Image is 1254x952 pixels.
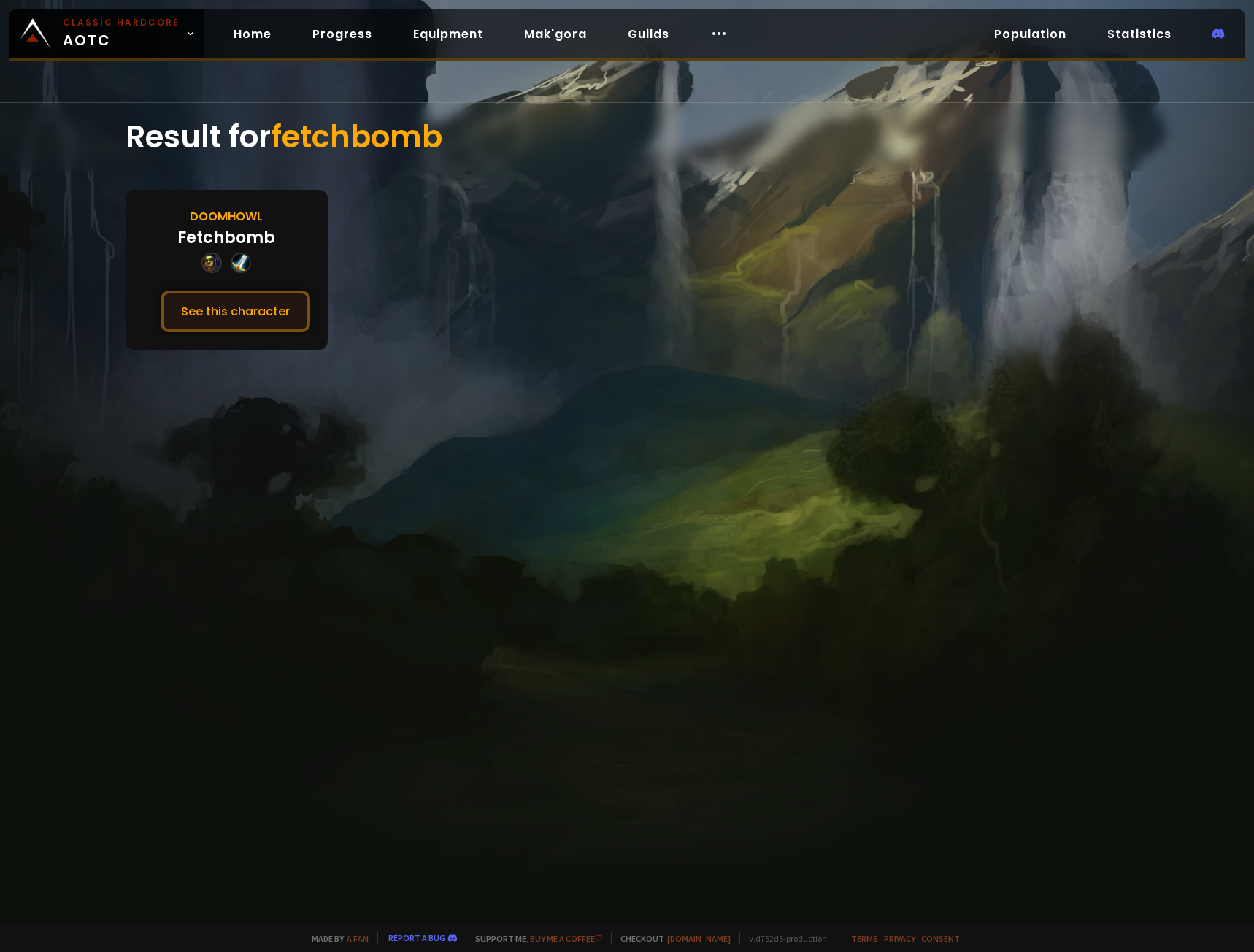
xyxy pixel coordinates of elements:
a: Mak'gora [512,19,599,49]
a: [DOMAIN_NAME] [667,933,731,944]
span: v. d752d5 - production [739,933,827,944]
div: Result for [126,103,1128,172]
a: Classic HardcoreAOTC [9,9,204,58]
a: Privacy [884,933,915,944]
div: Doomhowl [190,207,263,226]
span: Made by [303,933,369,944]
a: Consent [921,933,960,944]
span: Support me, [466,933,602,944]
a: Home [222,19,283,49]
a: Terms [851,933,878,944]
span: fetchbomb [271,115,442,158]
a: Equipment [401,19,495,49]
a: Progress [301,19,384,49]
a: Report a bug [388,932,445,943]
a: Buy me a coffee [530,933,602,944]
span: AOTC [63,16,180,51]
span: Checkout [611,933,731,944]
small: Classic Hardcore [63,16,180,29]
button: See this character [161,291,310,332]
a: Statistics [1096,19,1183,49]
a: Population [982,19,1078,49]
a: a fan [347,933,369,944]
a: Guilds [616,19,681,49]
div: Fetchbomb [177,226,275,250]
